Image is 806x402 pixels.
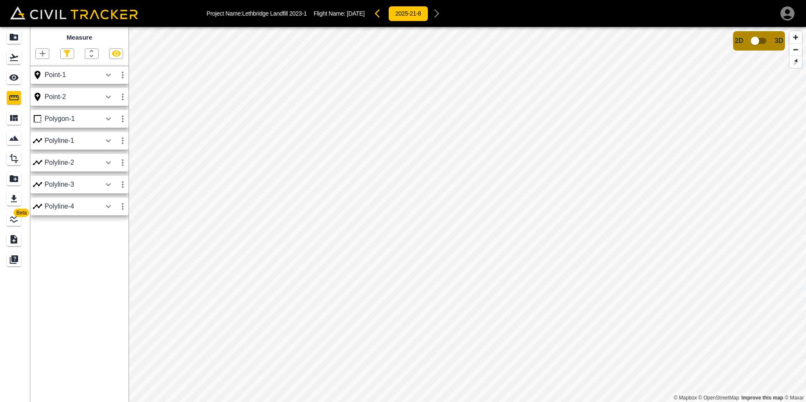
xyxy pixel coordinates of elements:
[699,395,739,401] a: OpenStreetMap
[388,6,428,21] button: 2025-21-8
[790,56,802,68] button: Reset bearing to north
[674,395,697,401] a: Mapbox
[790,43,802,56] button: Zoom out
[775,37,783,45] span: 3D
[129,27,806,402] canvas: Map
[10,6,138,19] img: Civil Tracker
[347,10,365,17] span: [DATE]
[314,10,365,17] p: Flight Name:
[735,37,743,45] span: 2D
[742,395,783,401] a: Map feedback
[790,31,802,43] button: Zoom in
[785,395,804,401] a: Maxar
[207,10,307,17] p: Project Name: Lethbridge Landfill 2023-1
